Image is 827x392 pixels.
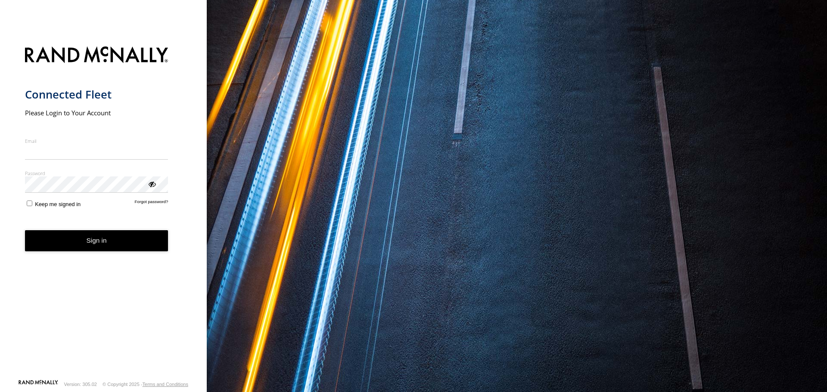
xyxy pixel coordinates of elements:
h1: Connected Fleet [25,87,168,102]
span: Keep me signed in [35,201,81,207]
a: Terms and Conditions [143,382,188,387]
a: Forgot password? [135,199,168,207]
div: ViewPassword [147,179,156,188]
div: © Copyright 2025 - [103,382,188,387]
h2: Please Login to Your Account [25,108,168,117]
label: Email [25,138,168,144]
img: Rand McNally [25,45,168,67]
button: Sign in [25,230,168,251]
input: Keep me signed in [27,201,32,206]
div: Version: 305.02 [64,382,97,387]
label: Password [25,170,168,176]
form: main [25,41,182,379]
a: Visit our Website [19,380,58,389]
